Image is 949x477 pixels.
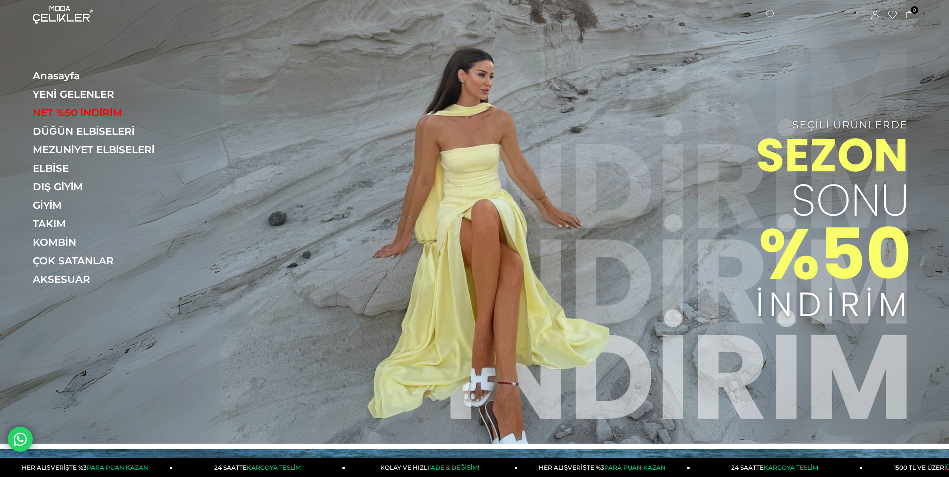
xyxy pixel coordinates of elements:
a: DÜĞÜN ELBİSELERİ [33,125,170,137]
a: ELBİSE [33,162,170,174]
span: 0 [911,6,918,14]
span: PARA PUAN KAZAN [604,464,666,471]
a: NET %50 İNDİRİM [33,107,170,119]
img: logo [33,6,93,24]
a: KOMBİN [33,236,170,248]
span: KARGOYA TESLİM [764,464,818,471]
span: PARA PUAN KAZAN [87,464,148,471]
a: 24 SAATTEKARGOYA TESLİM [173,458,345,477]
a: 0 [906,11,913,19]
a: 24 SAATTEKARGOYA TESLİM [690,458,863,477]
a: TAKIM [33,218,170,230]
a: MEZUNİYET ELBİSELERİ [33,144,170,156]
a: ÇOK SATANLAR [33,255,170,267]
span: KARGOYA TESLİM [247,464,301,471]
a: DIŞ GİYİM [33,181,170,193]
a: GİYİM [33,199,170,211]
a: HER ALIŞVERİŞTE %3PARA PUAN KAZAN [518,458,690,477]
a: AKSESUAR [33,273,170,285]
span: İADE & DEĞİŞİM! [429,464,479,471]
a: YENİ GELENLER [33,88,170,100]
a: Anasayfa [33,70,170,82]
a: KOLAY VE HIZLIİADE & DEĞİŞİM! [345,458,518,477]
